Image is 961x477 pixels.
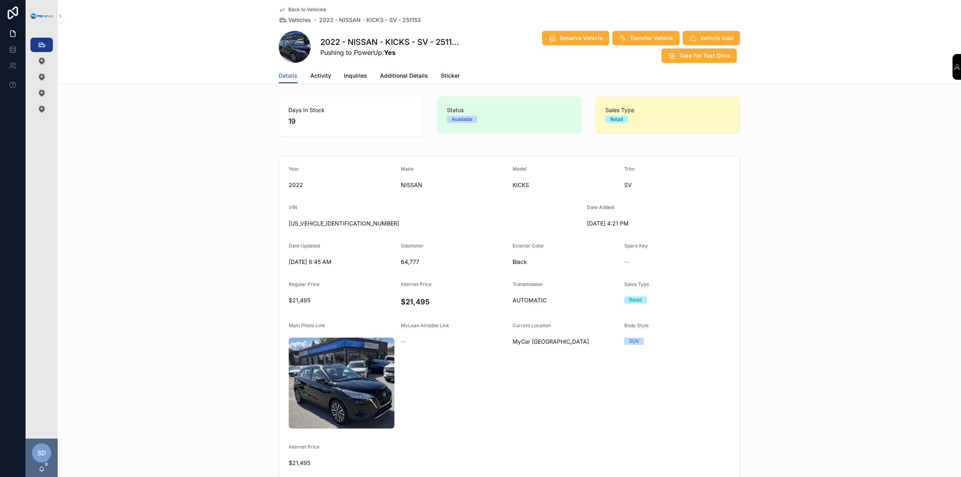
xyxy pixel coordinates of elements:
[30,13,53,19] img: App logo
[384,48,396,56] strong: Yes
[289,322,325,328] span: Main Photo Link
[401,258,507,266] span: 64,777
[624,243,648,249] span: Spare Key
[401,322,449,328] span: MyLoan Airtable Link
[279,6,326,13] a: Back to Vehicles
[452,116,472,123] div: Available
[542,31,609,45] button: Reserve Vehicle
[288,16,311,24] span: Vehicles
[320,36,459,48] h1: 2022 - NISSAN - KICKS - SV - 251153
[513,281,543,287] span: Transmission
[289,338,394,429] img: uc
[289,243,320,249] span: Date Updated
[661,48,737,63] button: Take For Test Drive
[289,296,394,304] span: $21,495
[319,16,421,24] a: 2022 - NISSAN - KICKS - SV - 251153
[288,116,413,127] span: 19
[320,48,459,57] span: Pushing to PowerUp:
[612,31,680,45] button: Transfer Vehicle
[401,181,507,189] span: NISSAN
[26,32,58,127] div: scrollable content
[401,296,507,307] h4: $21,495
[679,52,730,60] span: Take For Test Drive
[513,296,618,304] span: AUTOMATIC
[624,166,635,172] span: Trim
[279,16,311,24] a: Vehicles
[401,338,406,346] span: --
[401,281,432,287] span: Internet Price
[587,204,614,210] span: Date Added
[289,181,394,189] span: 2022
[37,448,46,458] span: SD
[310,72,331,80] span: Activity
[587,219,693,227] span: [DATE] 4:21 PM
[289,459,394,467] span: $21,495
[513,166,527,172] span: Model
[401,166,414,172] span: Make
[344,68,367,85] a: Inquiries
[289,204,297,210] span: VIN
[610,116,623,123] div: Retail
[344,72,367,80] span: Inquiries
[380,68,428,85] a: Additional Details
[447,106,572,114] span: Status
[401,243,424,249] span: Odometer
[441,72,460,80] span: Sticker
[629,338,639,345] div: SUV
[513,258,618,266] span: Black
[513,181,618,189] span: KICKS
[683,31,740,45] button: Vehicle Sold
[279,72,298,80] span: Details
[380,72,428,80] span: Additional Details
[288,6,326,13] span: Back to Vehicles
[624,281,649,287] span: Sales Type
[279,68,298,84] a: Details
[288,106,413,114] span: Days In Stock
[289,281,320,287] span: Regular Price
[513,338,589,346] span: MyCar [GEOGRAPHIC_DATA]
[630,34,673,42] span: Transfer Vehicle
[289,444,320,450] span: Internet Price
[624,322,649,328] span: Body Style
[289,166,299,172] span: Year
[289,219,581,227] span: [US_VEHICLE_IDENTIFICATION_NUMBER]
[310,68,331,85] a: Activity
[624,181,730,189] span: SV
[624,258,629,266] span: --
[513,322,551,328] span: Current Location
[441,68,460,85] a: Sticker
[629,296,642,304] div: Retail
[560,34,603,42] span: Reserve Vehicle
[289,258,394,266] span: [DATE] 8:45 AM
[700,34,734,42] span: Vehicle Sold
[513,243,544,249] span: Exterior Color
[605,106,730,114] span: Sales Type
